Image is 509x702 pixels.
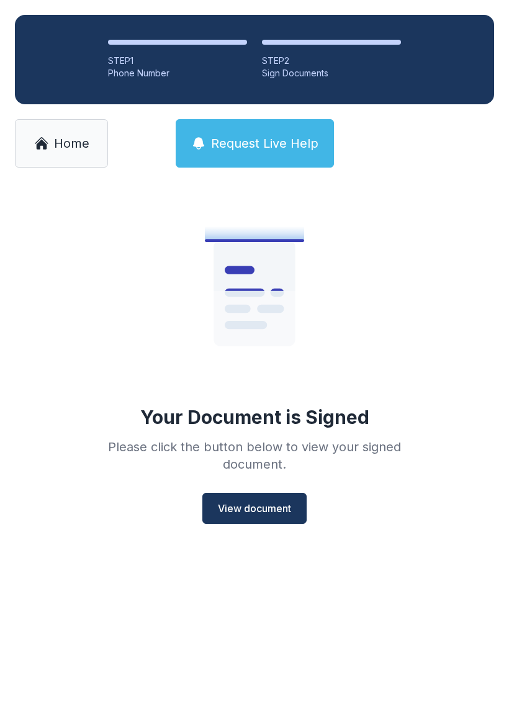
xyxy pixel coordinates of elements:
[108,67,247,79] div: Phone Number
[262,67,401,79] div: Sign Documents
[262,55,401,67] div: STEP 2
[108,55,247,67] div: STEP 1
[140,406,369,428] div: Your Document is Signed
[76,438,433,473] div: Please click the button below to view your signed document.
[218,501,291,516] span: View document
[211,135,318,152] span: Request Live Help
[54,135,89,152] span: Home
